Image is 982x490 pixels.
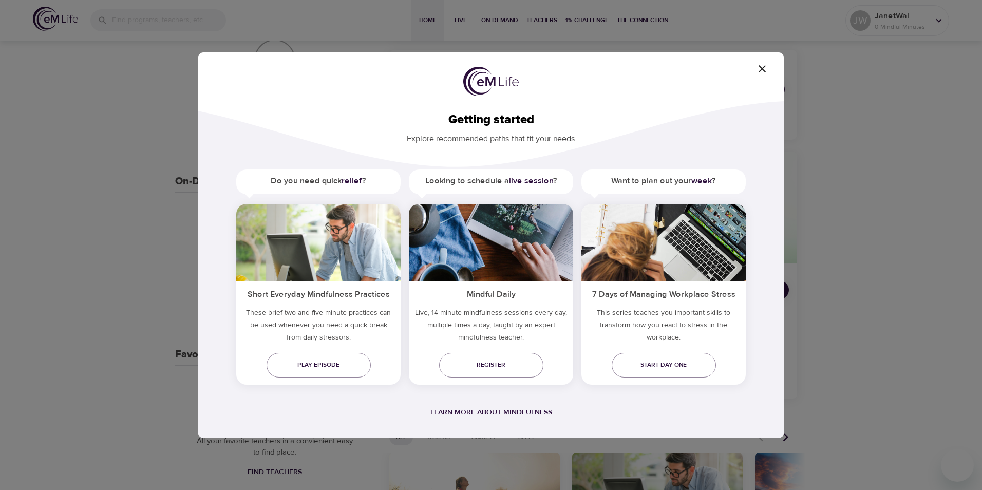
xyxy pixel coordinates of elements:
[275,360,363,370] span: Play episode
[267,353,371,378] a: Play episode
[409,169,573,193] h5: Looking to schedule a ?
[691,176,712,186] a: week
[509,176,553,186] a: live session
[447,360,535,370] span: Register
[439,353,543,378] a: Register
[581,169,746,193] h5: Want to plan out your ?
[236,281,401,306] h5: Short Everyday Mindfulness Practices
[409,281,573,306] h5: Mindful Daily
[409,204,573,281] img: ims
[236,169,401,193] h5: Do you need quick ?
[236,307,401,348] h5: These brief two and five-minute practices can be used whenever you need a quick break from daily ...
[620,360,708,370] span: Start day one
[581,281,746,306] h5: 7 Days of Managing Workplace Stress
[581,204,746,281] img: ims
[215,127,767,145] p: Explore recommended paths that fit your needs
[409,307,573,348] p: Live, 14-minute mindfulness sessions every day, multiple times a day, taught by an expert mindful...
[215,112,767,127] h2: Getting started
[430,408,552,417] a: Learn more about mindfulness
[581,307,746,348] p: This series teaches you important skills to transform how you react to stress in the workplace.
[236,204,401,281] img: ims
[463,67,519,97] img: logo
[342,176,362,186] a: relief
[612,353,716,378] a: Start day one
